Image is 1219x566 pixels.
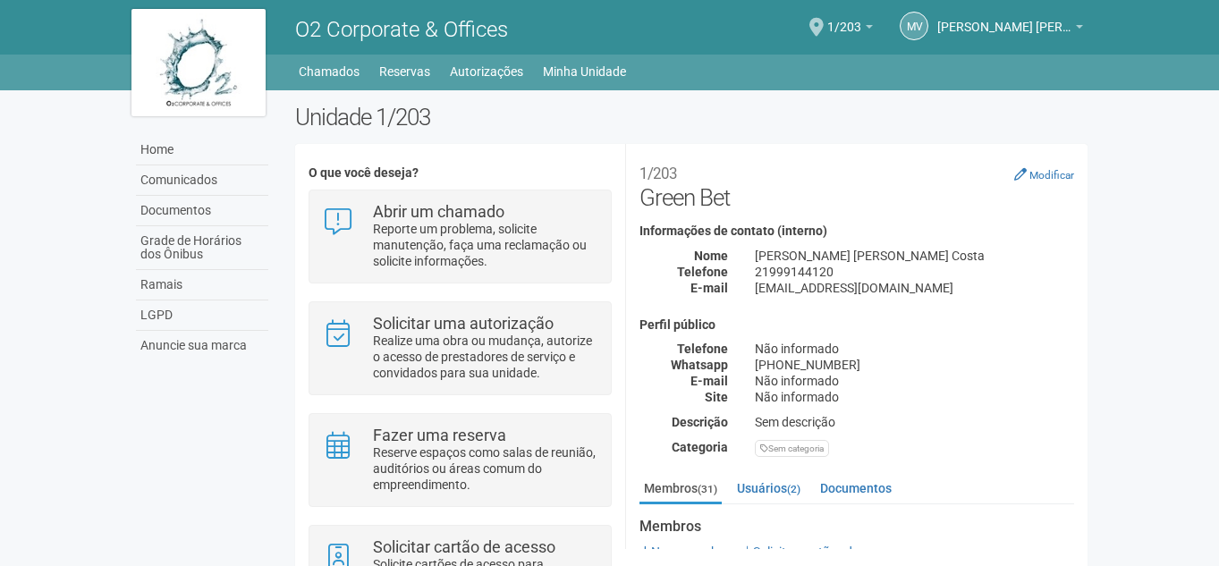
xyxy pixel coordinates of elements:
h4: O que você deseja? [309,166,612,180]
strong: Descrição [672,415,728,429]
strong: Solicitar uma autorização [373,314,554,333]
a: [PERSON_NAME] [PERSON_NAME] [937,22,1083,37]
strong: Telefone [677,342,728,356]
small: (2) [787,483,800,495]
span: O2 Corporate & Offices [295,17,508,42]
h4: Informações de contato (interno) [639,224,1074,238]
a: Usuários(2) [732,475,805,502]
p: Reserve espaços como salas de reunião, auditórios ou áreas comum do empreendimento. [373,444,597,493]
a: Fazer uma reserva Reserve espaços como salas de reunião, auditórios ou áreas comum do empreendime... [323,427,597,493]
h4: Perfil público [639,318,1074,332]
a: 1/203 [827,22,873,37]
a: MV [900,12,928,40]
a: Chamados [299,59,360,84]
strong: Telefone [677,265,728,279]
a: Minha Unidade [543,59,626,84]
strong: Membros [639,519,1074,535]
p: Realize uma obra ou mudança, autorize o acesso de prestadores de serviço e convidados para sua un... [373,333,597,381]
h2: Unidade 1/203 [295,104,1088,131]
strong: Abrir um chamado [373,202,504,221]
div: Sem descrição [741,414,1088,430]
div: Não informado [741,341,1088,357]
a: Documentos [136,196,268,226]
small: Modificar [1029,169,1074,182]
p: Reporte um problema, solicite manutenção, faça uma reclamação ou solicite informações. [373,221,597,269]
a: Ramais [136,270,268,300]
a: Comunicados [136,165,268,196]
img: logo.jpg [131,9,266,116]
a: Membros(31) [639,475,722,504]
strong: Solicitar cartão de acesso [373,537,555,556]
small: (31) [698,483,717,495]
h2: Green Bet [639,157,1074,211]
div: Sem categoria [755,440,829,457]
div: Não informado [741,389,1088,405]
a: Solicitar uma autorização Realize uma obra ou mudança, autorize o acesso de prestadores de serviç... [323,316,597,381]
a: Home [136,135,268,165]
a: Abrir um chamado Reporte um problema, solicite manutenção, faça uma reclamação ou solicite inform... [323,204,597,269]
strong: E-mail [690,374,728,388]
a: Autorizações [450,59,523,84]
strong: Fazer uma reserva [373,426,506,444]
strong: Categoria [672,440,728,454]
div: [PHONE_NUMBER] [741,357,1088,373]
span: Marcus Vinicius da Silveira Costa [937,3,1071,34]
strong: E-mail [690,281,728,295]
div: [EMAIL_ADDRESS][DOMAIN_NAME] [741,280,1088,296]
div: Não informado [741,373,1088,389]
span: 1/203 [827,3,861,34]
small: 1/203 [639,165,677,182]
a: Grade de Horários dos Ônibus [136,226,268,270]
div: 21999144120 [741,264,1088,280]
strong: Site [705,390,728,404]
a: Reservas [379,59,430,84]
a: Novo membro [639,545,730,559]
a: Documentos [816,475,896,502]
div: [PERSON_NAME] [PERSON_NAME] Costa [741,248,1088,264]
strong: Nome [694,249,728,263]
a: Modificar [1014,167,1074,182]
strong: Whatsapp [671,358,728,372]
a: LGPD [136,300,268,331]
a: Anuncie sua marca [136,331,268,360]
a: Solicitar cartões de acesso [741,545,901,559]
